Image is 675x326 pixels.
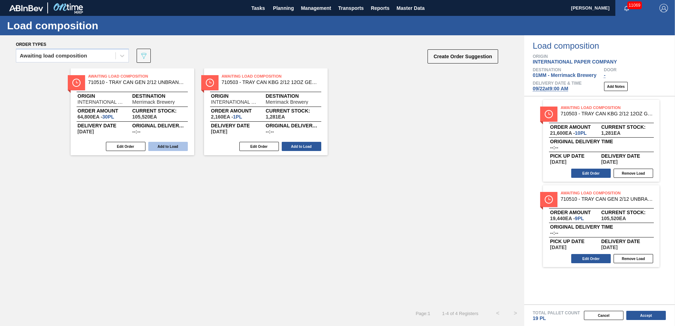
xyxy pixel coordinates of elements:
[132,114,157,119] span: ,105,520,EA,
[132,94,187,98] span: Destination
[132,123,187,128] span: Original delivery time
[211,94,266,98] span: Origin
[132,99,175,104] span: Merrimack Brewery
[550,216,584,221] span: 19,440EA-9PL
[601,154,652,158] span: Delivery Date
[533,68,604,72] span: Destination
[575,130,586,136] span: 10,PL
[222,80,321,85] span: 710503 - TRAY CAN KBG 2/12 12OZ GEN MW 1023-L 032
[301,4,331,12] span: Management
[266,129,274,134] span: --:--
[78,129,94,134] span: 09/29/2025
[601,245,617,250] span: ,09/24/2025,
[102,114,114,120] span: 30,PL
[266,94,321,98] span: Destination
[132,109,187,113] span: Current Stock:
[627,1,642,9] span: 11069
[266,114,285,119] span: ,1,281,EA,
[533,54,675,59] span: Origin
[78,94,132,98] span: Origin
[396,4,424,12] span: Master Data
[604,82,628,91] button: Add Notes
[601,210,652,215] span: Current Stock:
[550,159,566,164] span: ,09/26/2025
[266,123,321,128] span: Original delivery time
[604,72,606,78] span: -
[78,99,125,104] span: INTERNATIONAL PAPER COMPANY
[561,111,654,116] span: 710503 - TRAY CAN KBG 2/12 12OZ GEN MW 1023-L 032
[550,139,652,144] span: Original delivery time
[533,42,675,50] span: Load composition
[20,53,87,58] div: Awaiting load composition
[78,114,114,119] span: 64,800EA-30PL
[88,80,187,85] span: 710510 - TRAY CAN GEN 2/12 UNBRANDED 12OZ NO PRT
[371,4,389,12] span: Reports
[206,79,214,87] img: status
[78,123,132,128] span: Delivery Date
[250,4,266,12] span: Tasks
[550,245,566,250] span: ,09/23/2025
[489,304,507,322] button: <
[659,4,668,12] img: Logout
[550,230,558,235] span: --:--
[614,254,653,263] button: Remove Load
[524,182,675,267] span: statusAwaiting Load Composition710510 - TRAY CAN GEN 2/12 UNBRANDED 12OZ NO PRTOrder amount19,440...
[545,110,553,118] img: status
[615,3,638,13] button: Notifications
[601,125,652,129] span: Current Stock:
[550,239,601,243] span: Pick up Date
[266,99,309,104] span: Merrimack Brewery
[239,142,279,151] button: Edit Order
[211,99,259,104] span: INTERNATIONAL PAPER COMPANY
[524,96,675,182] span: statusAwaiting Load Composition710503 - TRAY CAN KBG 2/12 12OZ GEN MW 1023-L 032Order amount21,60...
[545,195,553,204] img: status
[71,68,194,155] span: statusAwaiting Load Composition710510 - TRAY CAN GEN 2/12 UNBRANDED 12OZ NO PRTOriginINTERNATIONA...
[584,311,623,320] button: Cancel
[601,239,652,243] span: Delivery Date
[7,22,132,30] h1: Load composition
[428,49,498,64] button: Create Order Suggestion
[507,304,524,322] button: >
[571,169,611,178] button: Edit Order
[9,5,43,11] img: TNhmsLtSVTkK8tSr43FrP2fwEKptu5GPRR3wAAAABJRU5ErkJggg==
[571,254,611,263] button: Edit Order
[88,73,187,80] span: Awaiting Load Composition
[78,109,132,113] span: Order amount
[233,114,242,120] span: 1,PL
[533,81,581,85] span: Delivery Date & Time
[561,197,654,202] span: 710510 - TRAY CAN GEN 2/12 UNBRANDED 12OZ NO PRT
[72,79,80,87] img: status
[338,4,364,12] span: Transports
[550,125,601,129] span: Order amount
[601,159,617,164] span: ,09/27/2025,
[561,104,659,111] span: Awaiting Load Composition
[204,68,328,155] span: statusAwaiting Load Composition710503 - TRAY CAN KBG 2/12 12OZ GEN MW 1023-L 032OriginINTERNATION...
[533,86,568,91] span: 09/22 at 9:00 AM
[441,311,478,316] span: 1 - 4 of 4 Registers
[550,154,601,158] span: Pick up Date
[266,109,321,113] span: Current Stock:
[550,131,587,135] span: 21,600EA-10PL
[211,129,227,134] span: 09/14/2025
[550,145,558,150] span: --:--
[626,311,666,320] button: Accept
[211,114,242,119] span: 2,160EA-1PL
[273,4,294,12] span: Planning
[601,216,626,221] span: ,105,520,EA
[282,142,321,151] button: Add to Load
[416,311,430,316] span: Page : 1
[561,189,659,197] span: Awaiting Load Composition
[550,225,652,229] span: Original delivery time
[601,131,621,135] span: ,1,281,EA
[614,169,653,178] button: Remove Load
[222,73,321,80] span: Awaiting Load Composition
[148,142,188,151] button: Add to Load
[575,216,584,221] span: 9,PL
[550,210,601,215] span: Order amount
[211,123,266,128] span: Delivery Date
[106,142,145,151] button: Edit Order
[132,129,141,134] span: --:--
[533,72,597,78] span: 01MM - Merrimack Brewery
[211,109,266,113] span: Order amount
[533,59,617,65] span: INTERNATIONAL PAPER COMPANY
